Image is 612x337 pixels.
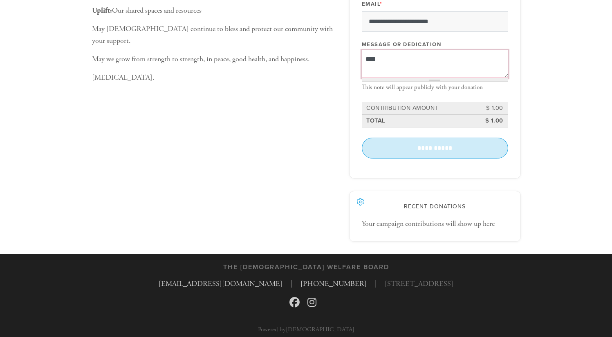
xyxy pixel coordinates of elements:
[375,278,377,289] span: |
[92,23,336,47] p: May [DEMOGRAPHIC_DATA] continue to bless and protect our community with your support.
[92,5,336,17] p: Our shared spaces and resources
[300,279,367,288] a: [PHONE_NUMBER]
[223,263,389,271] h3: The [DEMOGRAPHIC_DATA] Welfare Board
[92,72,336,84] p: [MEDICAL_DATA].
[362,84,508,91] div: This note will appear publicly with your donation
[92,6,112,15] b: Uplift:
[362,203,508,210] h2: Recent Donations
[362,218,508,229] div: Your campaign contributions will show up here
[258,326,354,333] p: Powered by
[468,115,504,127] td: $ 1.00
[159,279,282,288] a: [EMAIL_ADDRESS][DOMAIN_NAME]
[468,103,504,114] td: $ 1.00
[365,115,468,127] td: Total
[362,0,383,8] label: Email
[286,326,354,333] a: [DEMOGRAPHIC_DATA]
[92,54,336,65] p: May we grow from strength to strength, in peace, good health, and happiness.
[380,1,383,7] span: This field is required.
[385,278,453,289] span: [STREET_ADDRESS]
[362,41,442,48] label: Message or dedication
[365,103,468,114] td: Contribution Amount
[291,278,292,289] span: |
